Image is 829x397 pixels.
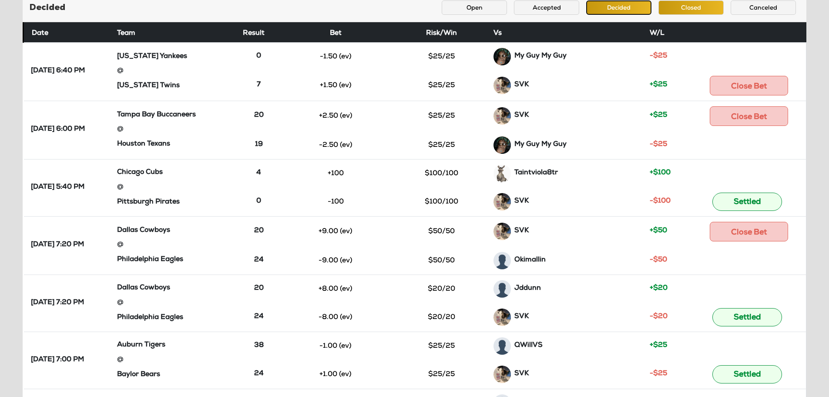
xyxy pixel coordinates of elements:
[493,136,511,154] img: 0SACF+H0i40AAAAASUVORK5CYII=
[409,339,474,353] button: $25/25
[514,112,529,119] strong: SVK
[117,227,170,234] strong: Dallas Cowboys
[256,198,261,205] strong: 0
[493,366,511,383] img: GGTJwxpDP8f4YzxztqnhC4AAAAASUVORK5CYII=
[409,253,474,268] button: $50/50
[650,198,671,205] strong: -$100
[514,53,567,60] strong: My Guy My Guy
[650,257,667,264] strong: -$50
[409,310,474,325] button: $20/20
[23,22,114,42] th: Date
[514,313,529,320] strong: SVK
[493,48,511,65] img: 0SACF+H0i40AAAAASUVORK5CYII=
[710,222,788,241] button: Close Bet
[303,310,368,325] button: -8.00 (ev)
[254,227,264,234] strong: 20
[114,22,239,42] th: Team
[117,256,183,263] strong: Philadelphia Eagles
[117,180,236,196] div: @
[303,253,368,268] button: -9.00 (ev)
[117,63,236,80] div: @
[31,241,84,250] strong: [DATE] 7:20 PM
[493,193,511,210] img: GGTJwxpDP8f4YzxztqnhC4AAAAASUVORK5CYII=
[117,237,236,254] div: @
[117,82,180,89] strong: [US_STATE] Twins
[303,339,368,353] button: -1.00 (ev)
[303,224,368,239] button: +9.00 (ev)
[650,313,668,320] strong: -$20
[409,194,474,209] button: $100/100
[303,109,368,123] button: +2.50 (ev)
[303,138,368,153] button: -2.50 (ev)
[117,199,180,206] strong: Pittsburgh Pirates
[650,112,667,119] strong: +$25
[586,0,651,15] button: Decided
[31,183,84,193] strong: [DATE] 5:40 PM
[712,365,782,383] button: Settled
[117,342,165,349] strong: Auburn Tigers
[31,125,85,135] strong: [DATE] 6:00 PM
[256,170,261,176] strong: 4
[514,81,529,88] strong: SVK
[117,169,163,176] strong: Chicago Cubs
[117,112,196,119] strong: Tampa Bay Buccaneers
[117,352,236,369] div: @
[303,49,368,64] button: -1.50 (ev)
[650,170,671,176] strong: +$100
[117,314,183,321] strong: Philadelphia Eagles
[31,299,84,308] strong: [DATE] 7:20 PM
[650,53,667,60] strong: -$25
[712,193,782,211] button: Settled
[514,257,546,264] strong: Okimallin
[303,166,368,181] button: +100
[303,194,368,209] button: -100
[650,285,668,292] strong: +$20
[278,22,393,42] th: Bet
[31,67,85,76] strong: [DATE] 6:40 PM
[409,109,474,123] button: $25/25
[254,112,264,119] strong: 20
[409,367,474,382] button: $25/25
[514,370,529,377] strong: SVK
[442,0,507,15] button: Open
[117,53,187,60] strong: [US_STATE] Yankees
[257,81,261,88] strong: 7
[514,342,543,349] strong: QWillVS
[493,77,511,94] img: GGTJwxpDP8f4YzxztqnhC4AAAAASUVORK5CYII=
[254,370,264,377] strong: 24
[650,227,667,234] strong: +$50
[493,165,511,182] img: 9k=
[117,371,160,378] strong: Baylor Bears
[493,252,511,269] img: avatar-default.png
[650,81,667,88] strong: +$25
[514,141,567,148] strong: My Guy My Guy
[514,0,579,15] button: Accepted
[712,308,782,326] button: Settled
[493,107,511,125] img: GGTJwxpDP8f4YzxztqnhC4AAAAASUVORK5CYII=
[31,356,84,365] strong: [DATE] 7:00 PM
[303,282,368,296] button: +8.00 (ev)
[303,367,368,382] button: +1.00 (ev)
[409,224,474,239] button: $50/50
[514,227,529,234] strong: SVK
[514,198,529,205] strong: SVK
[117,285,170,292] strong: Dallas Cowboys
[710,76,788,95] button: Close Bet
[409,138,474,153] button: $25/25
[303,78,368,93] button: +1.50 (ev)
[117,122,236,138] div: @
[514,170,558,176] strong: Taintviola8tr
[490,22,647,42] th: Vs
[493,223,511,240] img: GGTJwxpDP8f4YzxztqnhC4AAAAASUVORK5CYII=
[731,0,796,15] button: Canceled
[493,309,511,326] img: GGTJwxpDP8f4YzxztqnhC4AAAAASUVORK5CYII=
[493,337,511,355] img: avatar-default.png
[409,166,474,181] button: $100/100
[254,313,264,320] strong: 24
[30,3,65,13] h5: Decided
[409,282,474,296] button: $20/20
[710,106,788,126] button: Close Bet
[650,370,667,377] strong: -$25
[650,342,667,349] strong: +$25
[514,285,541,292] strong: Jddunn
